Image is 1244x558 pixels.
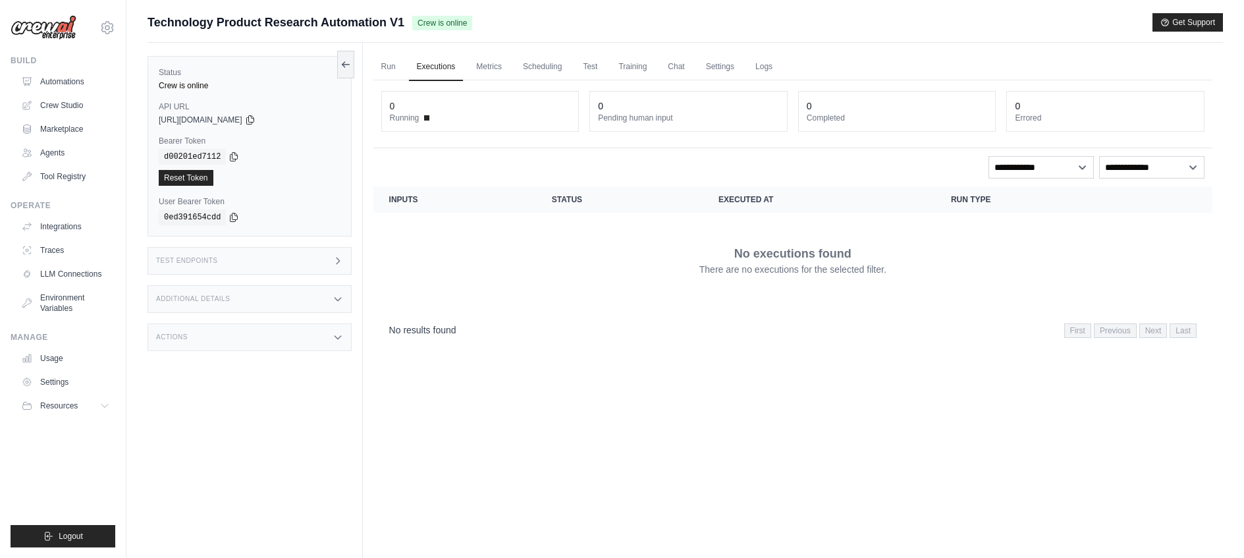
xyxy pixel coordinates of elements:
[1152,13,1223,32] button: Get Support
[16,264,115,285] a: LLM Connections
[159,149,226,165] code: d00201ed7112
[703,186,935,213] th: Executed at
[373,313,1212,347] nav: Pagination
[536,186,703,213] th: Status
[11,55,115,66] div: Build
[807,99,812,113] div: 0
[1094,323,1137,338] span: Previous
[373,186,536,213] th: Inputs
[575,53,605,81] a: Test
[16,287,115,319] a: Environment Variables
[59,531,83,542] span: Logout
[159,101,340,112] label: API URL
[156,295,230,303] h3: Additional Details
[16,372,115,393] a: Settings
[412,16,472,30] span: Crew is online
[1015,99,1020,113] div: 0
[159,115,242,125] span: [URL][DOMAIN_NAME]
[156,257,218,265] h3: Test Endpoints
[16,216,115,237] a: Integrations
[16,95,115,116] a: Crew Studio
[373,53,404,81] a: Run
[16,142,115,163] a: Agents
[389,323,456,337] p: No results found
[159,136,340,146] label: Bearer Token
[373,186,1212,347] section: Crew executions table
[159,170,213,186] a: Reset Token
[16,166,115,187] a: Tool Registry
[159,196,340,207] label: User Bearer Token
[1064,323,1197,338] nav: Pagination
[16,240,115,261] a: Traces
[1015,113,1196,123] dt: Errored
[935,186,1127,213] th: Run Type
[660,53,692,81] a: Chat
[11,525,115,547] button: Logout
[1064,323,1091,338] span: First
[699,263,886,276] p: There are no executions for the selected filter.
[40,401,78,411] span: Resources
[11,332,115,343] div: Manage
[390,99,395,113] div: 0
[16,119,115,140] a: Marketplace
[468,53,510,81] a: Metrics
[16,348,115,369] a: Usage
[390,113,419,123] span: Running
[156,333,188,341] h3: Actions
[747,53,780,81] a: Logs
[1170,323,1197,338] span: Last
[11,200,115,211] div: Operate
[159,67,340,78] label: Status
[734,244,852,263] p: No executions found
[16,395,115,416] button: Resources
[1139,323,1168,338] span: Next
[698,53,742,81] a: Settings
[610,53,655,81] a: Training
[598,113,779,123] dt: Pending human input
[598,99,603,113] div: 0
[515,53,570,81] a: Scheduling
[11,15,76,40] img: Logo
[159,80,340,91] div: Crew is online
[148,13,404,32] span: Technology Product Research Automation V1
[807,113,988,123] dt: Completed
[159,209,226,225] code: 0ed391654cdd
[16,71,115,92] a: Automations
[409,53,464,81] a: Executions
